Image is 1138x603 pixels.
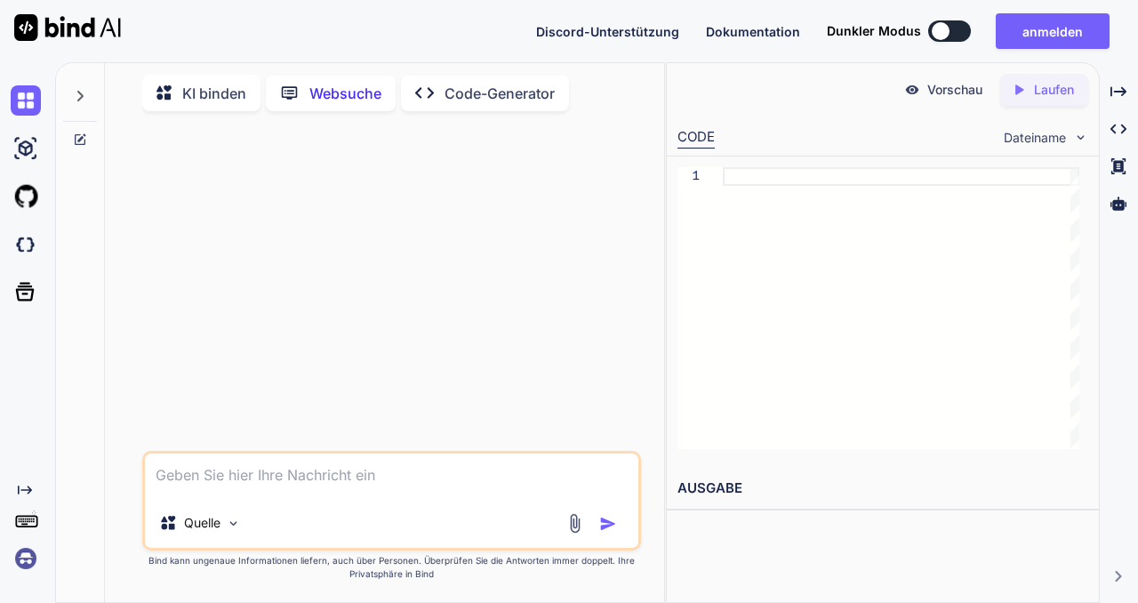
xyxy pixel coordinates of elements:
[226,516,241,531] img: Modelle auswählen
[11,133,41,164] img: ai-studio
[1073,130,1088,145] img: Chevron nach unten
[11,85,41,116] img: Chat
[11,181,41,212] img: githubLight
[677,479,742,496] font: AUSGABE
[11,543,41,574] img: anmelden
[677,128,715,145] font: CODE
[309,84,381,102] font: Websuche
[1004,130,1066,145] font: Dateiname
[14,14,121,41] img: KI binden
[927,82,982,97] font: Vorschau
[536,24,679,39] font: Discord-Unterstützung
[1034,82,1074,97] font: Laufen
[996,13,1110,49] button: anmelden
[706,22,800,41] button: Dokumentation
[148,555,635,579] font: Bind kann ungenaue Informationen liefern, auch über Personen. Überprüfen Sie die Antworten immer ...
[706,24,800,39] font: Dokumentation
[565,513,585,534] img: Anhang
[445,84,555,102] font: Code-Generator
[827,23,921,38] font: Dunkler Modus
[536,22,679,41] button: Discord-Unterstützung
[1022,24,1083,39] font: anmelden
[599,515,617,533] img: Symbol
[182,84,246,102] font: KI binden
[184,515,220,530] font: Quelle
[904,82,920,98] img: Vorschau
[693,168,700,182] font: 1
[11,229,41,260] img: darkCloudIdeIcon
